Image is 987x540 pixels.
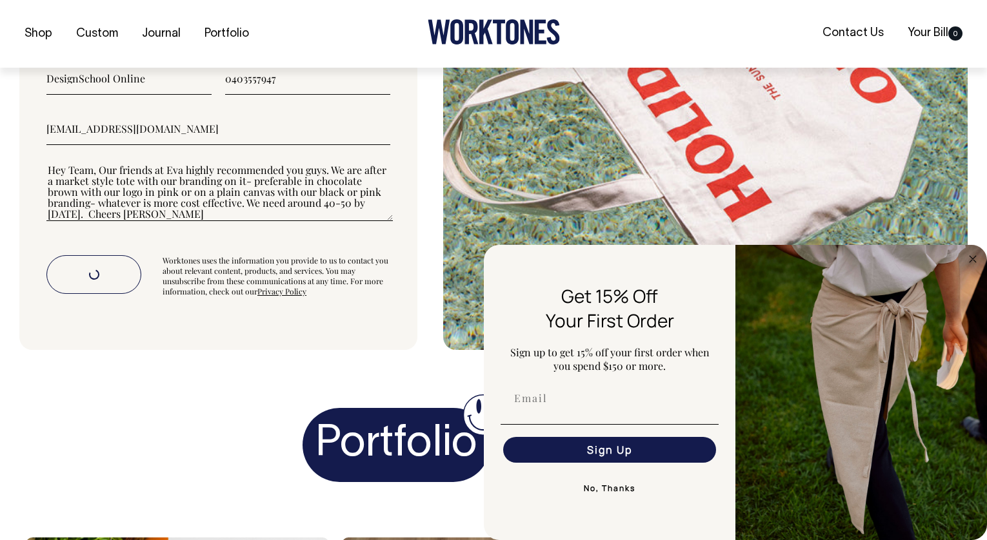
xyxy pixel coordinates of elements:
[225,63,390,95] input: Phone (required)
[46,255,141,294] button: Submit
[817,23,889,44] a: Contact Us
[303,408,490,482] h4: Portfolio
[503,437,716,463] button: Sign Up
[199,23,254,44] a: Portfolio
[501,424,719,425] img: underline
[501,476,719,501] button: No, Thanks
[546,308,674,333] span: Your First Order
[19,23,57,44] a: Shop
[257,286,306,296] a: Privacy Policy
[965,251,981,267] button: Close dialog
[137,23,186,44] a: Journal
[902,23,968,44] a: Your Bill0
[503,385,716,411] input: Email
[561,284,658,308] span: Get 15% Off
[71,23,123,44] a: Custom
[163,255,390,296] div: Worktones uses the information you provide to us to contact you about relevant content, products,...
[948,26,962,41] span: 0
[46,63,212,95] input: Business name
[46,113,390,145] input: Email (required)
[510,345,710,372] span: Sign up to get 15% off your first order when you spend $150 or more.
[484,245,987,540] div: FLYOUT Form
[735,245,987,540] img: 5e34ad8f-4f05-4173-92a8-ea475ee49ac9.jpeg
